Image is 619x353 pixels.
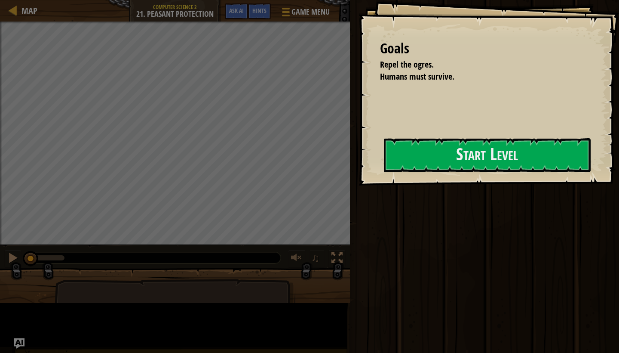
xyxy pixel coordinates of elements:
button: Start Level [384,138,591,172]
button: Ask AI [14,338,25,349]
a: Map [17,5,37,16]
button: Ask AI [225,3,248,19]
button: Game Menu [275,3,335,24]
span: Repel the ogres. [380,59,434,70]
button: ♫ [309,250,324,268]
button: ⌘ + P: Pause [4,250,21,268]
button: Adjust volume [288,250,305,268]
span: Hints [252,6,267,15]
div: Goals [380,39,589,59]
li: Repel the ogres. [369,59,587,71]
button: Toggle fullscreen [328,250,346,268]
span: ♫ [311,251,320,264]
span: Map [21,5,37,16]
span: Game Menu [291,6,330,18]
span: Humans must survive. [380,71,454,82]
li: Humans must survive. [369,71,587,83]
span: Ask AI [229,6,244,15]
